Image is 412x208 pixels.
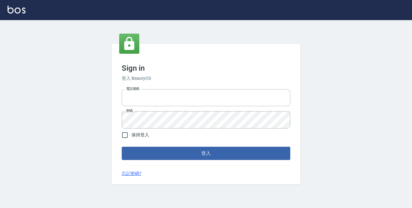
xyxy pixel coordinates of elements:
a: 忘記密碼? [122,170,142,177]
h3: Sign in [122,64,290,73]
label: 電話號碼 [126,86,139,91]
label: 密碼 [126,108,133,113]
h6: 登入 BeautyOS [122,75,290,82]
img: Logo [8,6,25,14]
button: 登入 [122,147,290,160]
span: 保持登入 [131,132,149,138]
